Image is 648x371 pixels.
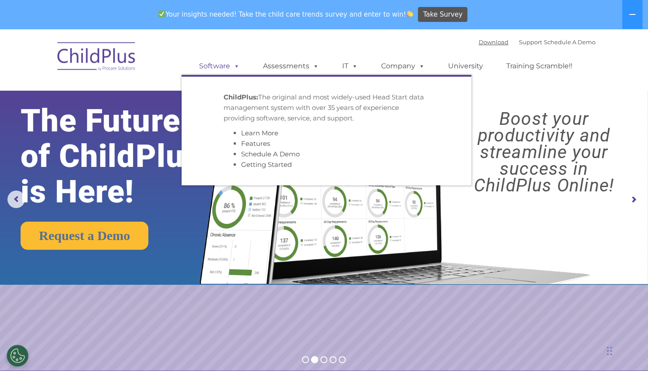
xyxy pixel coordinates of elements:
[158,11,165,17] img: ✅
[372,57,434,75] a: Company
[53,36,140,80] img: ChildPlus by Procare Solutions
[7,345,28,367] button: Cookies Settings
[544,39,595,46] a: Schedule A Demo
[224,93,258,101] strong: ChildPlus:
[505,276,648,371] iframe: Chat Widget
[607,338,612,364] div: Drag
[155,6,417,23] span: Your insights needed! Take the child care trends survey and enter to win!
[479,39,595,46] font: |
[254,57,328,75] a: Assessments
[241,160,292,169] a: Getting Started
[224,92,429,124] p: The original and most widely-used Head Start data management system with over 35 years of experie...
[519,39,542,46] a: Support
[439,57,492,75] a: University
[21,222,148,250] a: Request a Demo
[406,11,413,17] img: 👏
[122,58,148,64] span: Last name
[122,94,159,100] span: Phone number
[333,57,367,75] a: IT
[241,150,300,158] a: Schedule A Demo
[418,7,467,22] a: Take Survey
[423,7,462,22] span: Take Survey
[479,39,508,46] a: Download
[190,57,249,75] a: Software
[241,129,278,137] a: Learn More
[21,103,228,209] rs-layer: The Future of ChildPlus is Here!
[448,110,640,194] rs-layer: Boost your productivity and streamline your success in ChildPlus Online!
[497,57,581,75] a: Training Scramble!!
[241,139,270,148] a: Features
